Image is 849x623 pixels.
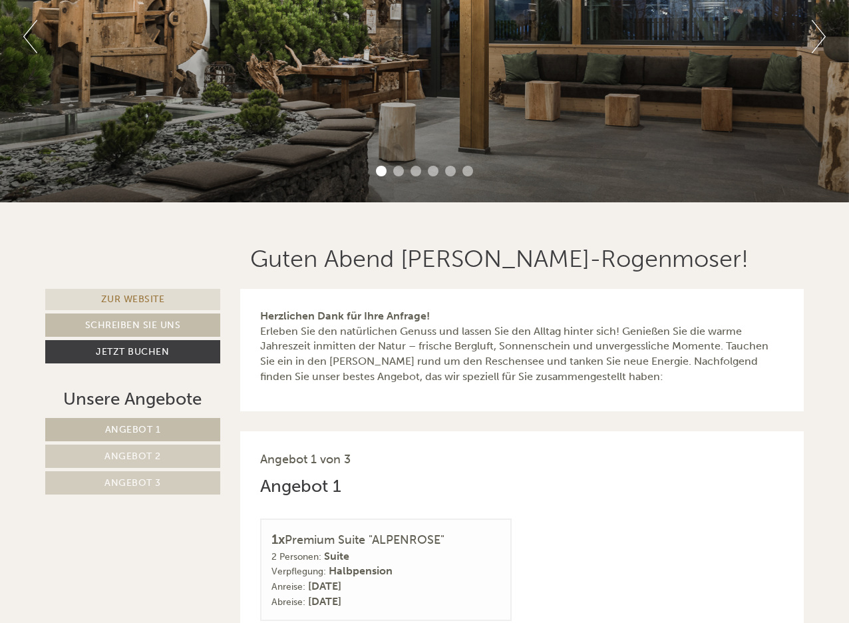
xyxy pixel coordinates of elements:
[308,595,341,608] b: [DATE]
[260,309,784,385] p: Erleben Sie den natürlichen Genuss und lassen Sie den Alltag hinter sich! Genießen Sie die warme ...
[104,451,161,462] span: Angebot 2
[20,39,223,49] div: Hotel [GEOGRAPHIC_DATA]
[20,65,223,74] small: 18:59
[260,452,351,467] span: Angebot 1 von 3
[271,581,305,592] small: Anreise:
[271,531,285,547] b: 1x
[23,20,37,53] button: Previous
[45,313,220,337] a: Schreiben Sie uns
[45,289,220,310] a: Zur Website
[260,310,430,322] strong: Herzlichen Dank für Ihre Anfrage!
[271,530,501,549] div: Premium Suite "ALPENROSE"
[444,351,524,374] button: Senden
[308,580,341,592] b: [DATE]
[238,10,287,33] div: [DATE]
[329,564,393,577] b: Halbpension
[104,477,161,489] span: Angebot 3
[105,424,161,435] span: Angebot 1
[812,20,826,53] button: Next
[10,36,230,77] div: Guten Tag, wie können wir Ihnen helfen?
[324,550,349,562] b: Suite
[250,246,749,272] h1: Guten Abend [PERSON_NAME]-Rogenmoser!
[271,551,321,562] small: 2 Personen:
[45,387,220,411] div: Unsere Angebote
[271,596,305,608] small: Abreise:
[271,566,326,577] small: Verpflegung:
[260,474,341,499] div: Angebot 1
[45,340,220,363] a: Jetzt buchen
